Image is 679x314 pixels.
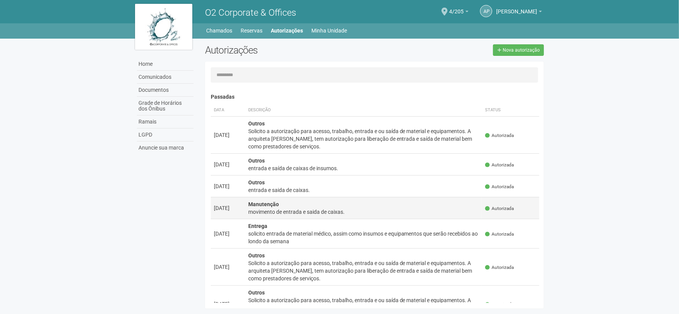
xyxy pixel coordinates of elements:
[485,205,514,212] span: Autorizada
[248,201,279,207] strong: Manutenção
[248,208,479,216] div: movimento de entrada e saida de caixas.
[211,94,540,100] h4: Passadas
[496,10,542,16] a: [PERSON_NAME]
[485,162,514,168] span: Autorizada
[205,7,296,18] span: O2 Corporate & Offices
[248,179,265,185] strong: Outros
[485,231,514,238] span: Autorizada
[248,230,479,245] div: solicito entrada de material médico, assim como insumos e equipamentos que serão recebidos ao lon...
[214,131,242,139] div: [DATE]
[485,184,514,190] span: Autorizada
[137,71,194,84] a: Comunicados
[248,290,265,296] strong: Outros
[214,204,242,212] div: [DATE]
[137,97,194,116] a: Grade de Horários dos Ônibus
[449,1,464,15] span: 4/205
[493,44,544,56] a: Nova autorização
[248,223,267,229] strong: Entrega
[214,230,242,238] div: [DATE]
[503,47,540,53] span: Nova autorização
[248,164,479,172] div: entrada e saída de caixas de insumos.
[248,158,265,164] strong: Outros
[137,84,194,97] a: Documentos
[248,252,265,259] strong: Outros
[137,129,194,142] a: LGPD
[248,186,479,194] div: entrada e saida de caixas.
[214,161,242,168] div: [DATE]
[214,182,242,190] div: [DATE]
[207,25,233,36] a: Chamados
[214,300,242,308] div: [DATE]
[485,132,514,139] span: Autorizada
[248,127,479,150] div: Solicito a autorização para acesso, trabalho, entrada e ou saída de material e equipamentos. A ar...
[214,263,242,271] div: [DATE]
[135,4,192,50] img: logo.jpg
[137,116,194,129] a: Ramais
[312,25,347,36] a: Minha Unidade
[271,25,303,36] a: Autorizações
[496,1,537,15] span: Amanda P Morais Landim
[245,104,482,117] th: Descrição
[485,264,514,271] span: Autorizada
[137,142,194,154] a: Anuncie sua marca
[480,5,492,17] a: AP
[485,301,514,308] span: Autorizada
[248,120,265,127] strong: Outros
[241,25,263,36] a: Reservas
[248,259,479,282] div: Solicito a autorização para acesso, trabalho, entrada e ou saída de material e equipamentos. A ar...
[449,10,469,16] a: 4/205
[137,58,194,71] a: Home
[211,104,245,117] th: Data
[482,104,539,117] th: Status
[205,44,369,56] h2: Autorizações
